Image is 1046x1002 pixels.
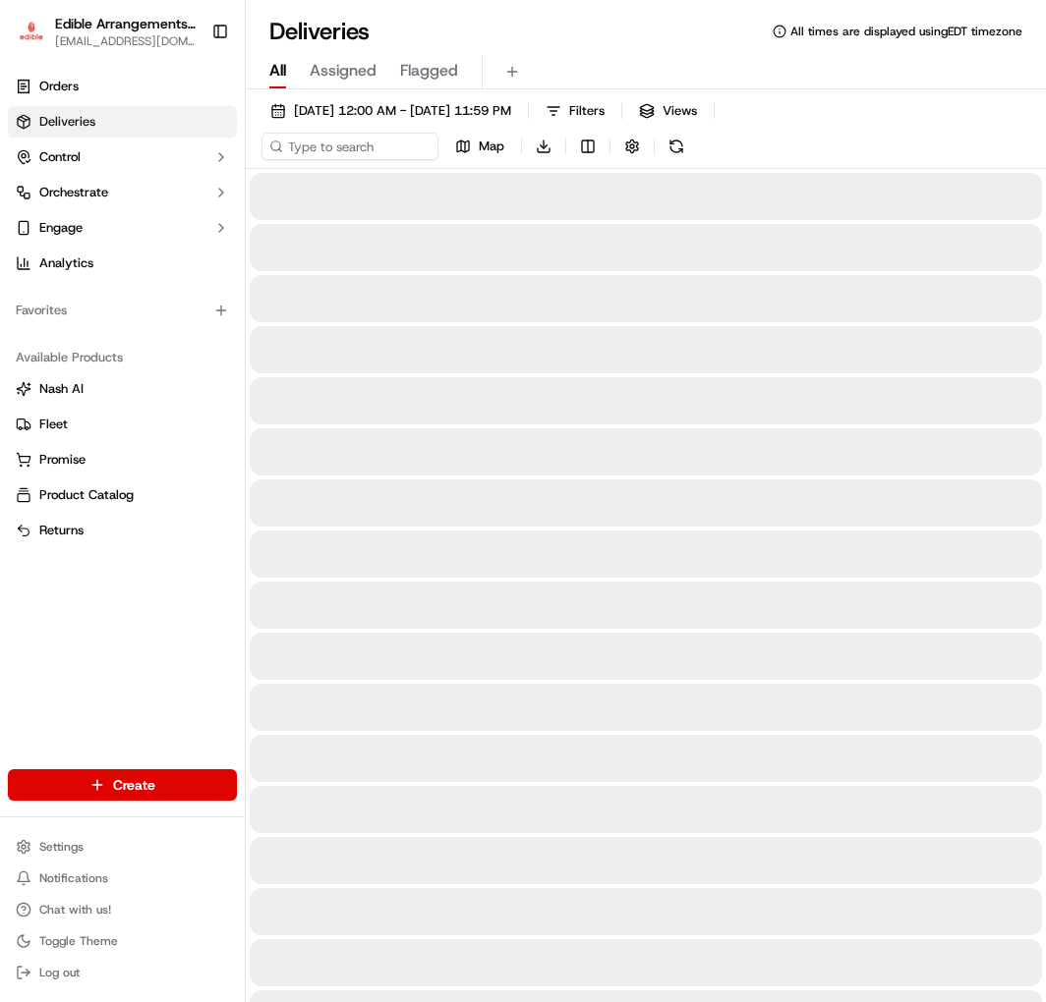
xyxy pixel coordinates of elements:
[261,97,520,125] button: [DATE] 12:00 AM - [DATE] 11:59 PM
[261,133,438,160] input: Type to search
[269,59,286,83] span: All
[39,416,68,433] span: Fleet
[39,219,83,237] span: Engage
[400,59,458,83] span: Flagged
[269,16,370,47] h1: Deliveries
[8,212,237,244] button: Engage
[39,839,84,855] span: Settings
[39,522,84,539] span: Returns
[39,254,93,272] span: Analytics
[8,959,237,986] button: Log out
[8,8,203,55] button: Edible Arrangements - Savannah, GAEdible Arrangements - [GEOGRAPHIC_DATA], [GEOGRAPHIC_DATA][EMAI...
[8,769,237,801] button: Create
[16,522,229,539] a: Returns
[294,102,511,120] span: [DATE] 12:00 AM - [DATE] 11:59 PM
[8,833,237,861] button: Settings
[16,416,229,433] a: Fleet
[630,97,706,125] button: Views
[8,248,237,279] a: Analytics
[8,71,237,102] a: Orders
[8,479,237,511] button: Product Catalog
[663,133,690,160] button: Refresh
[16,380,229,398] a: Nash AI
[16,486,229,504] a: Product Catalog
[8,295,237,326] div: Favorites
[39,78,79,95] span: Orders
[663,102,697,120] span: Views
[39,870,108,886] span: Notifications
[39,148,81,166] span: Control
[8,373,237,405] button: Nash AI
[8,106,237,138] a: Deliveries
[8,896,237,923] button: Chat with us!
[479,138,504,155] span: Map
[8,177,237,208] button: Orchestrate
[39,184,108,201] span: Orchestrate
[310,59,377,83] span: Assigned
[39,451,86,469] span: Promise
[39,486,134,504] span: Product Catalog
[8,927,237,955] button: Toggle Theme
[569,102,605,120] span: Filters
[8,444,237,475] button: Promise
[39,113,95,131] span: Deliveries
[39,965,80,980] span: Log out
[39,902,111,918] span: Chat with us!
[8,515,237,546] button: Returns
[8,864,237,892] button: Notifications
[16,18,47,46] img: Edible Arrangements - Savannah, GA
[55,33,196,49] button: [EMAIL_ADDRESS][DOMAIN_NAME]
[8,409,237,440] button: Fleet
[55,14,196,33] button: Edible Arrangements - [GEOGRAPHIC_DATA], [GEOGRAPHIC_DATA]
[446,133,513,160] button: Map
[39,380,84,398] span: Nash AI
[790,24,1022,39] span: All times are displayed using EDT timezone
[113,775,155,795] span: Create
[8,342,237,373] div: Available Products
[39,933,118,949] span: Toggle Theme
[16,451,229,469] a: Promise
[8,141,237,173] button: Control
[537,97,613,125] button: Filters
